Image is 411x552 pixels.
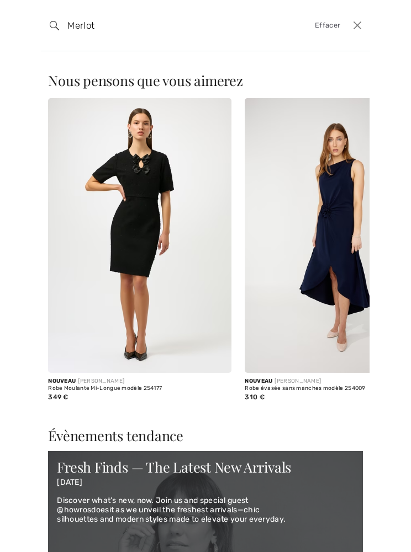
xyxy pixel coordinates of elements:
p: Discover what’s new, now. Join us and special guest @howrosdoesit as we unveil the freshest arriv... [57,496,354,524]
div: Fresh Finds — The Latest New Arrivals [57,460,354,474]
span: Nouveau [245,378,272,384]
div: Robe Moulante Mi-Longue modèle 254177 [48,385,231,392]
span: Nous pensons que vous aimerez [48,71,243,89]
div: Évènements tendance [48,428,363,442]
span: Nouveau [48,378,76,384]
div: [PERSON_NAME] [48,377,231,385]
img: recherche [50,21,59,30]
span: 310 € [245,393,265,401]
span: Effacer [315,20,340,31]
span: 349 € [48,393,68,401]
p: [DATE] [57,478,354,487]
button: Ferme [349,17,365,34]
img: Robe Moulante Mi-Longue modèle 254177. Black [48,98,231,373]
input: TAPER POUR RECHERCHER [59,9,283,42]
